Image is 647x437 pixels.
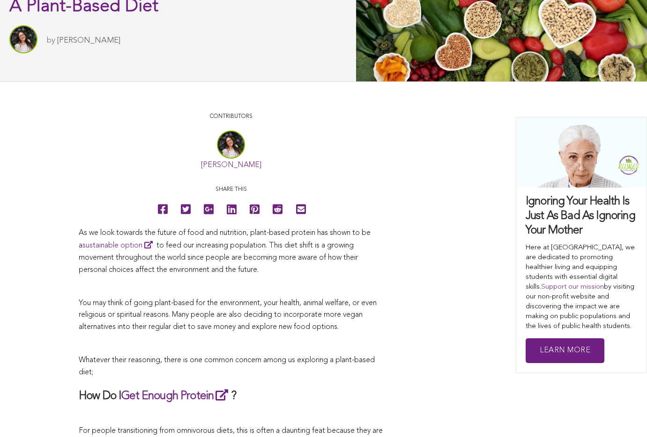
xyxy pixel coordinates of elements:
a: Get Enough Protein [121,391,231,402]
a: [PERSON_NAME] [57,36,120,44]
span: Whatever their reasoning, there is one common concern among us exploring a plant-based diet; [79,357,375,376]
iframe: Chat Widget [600,392,647,437]
p: Share this [79,185,383,194]
a: [PERSON_NAME] [201,161,261,169]
span: You may think of going plant-based for the environment, your health, animal welfare, or even reli... [79,299,377,331]
p: CONTRIBUTORS [79,112,383,121]
img: Ellie Harrison [9,25,37,53]
h2: How Do I ? [79,388,383,404]
span: As we look towards the future of food and nutrition, plant-based protein has shown to be a to fee... [79,229,371,274]
span: by [47,36,55,44]
a: Learn More [526,338,604,363]
a: sustainable option [82,242,156,249]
